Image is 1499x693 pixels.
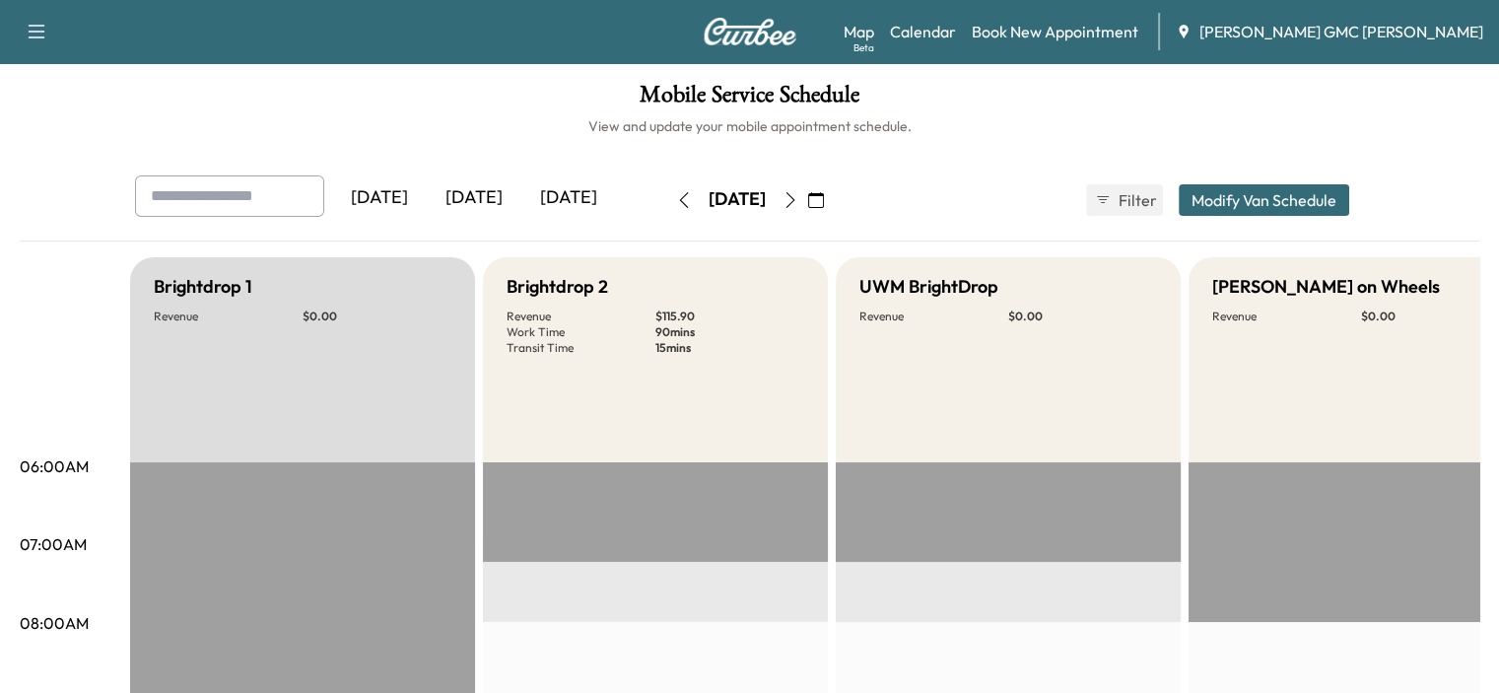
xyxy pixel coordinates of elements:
[655,309,804,324] p: $ 115.90
[332,175,427,221] div: [DATE]
[1008,309,1157,324] p: $ 0.00
[709,187,766,212] div: [DATE]
[20,83,1479,116] h1: Mobile Service Schedule
[20,611,89,635] p: 08:00AM
[507,273,608,301] h5: Brightdrop 2
[507,340,655,356] p: Transit Time
[655,324,804,340] p: 90 mins
[20,454,89,478] p: 06:00AM
[154,309,303,324] p: Revenue
[890,20,956,43] a: Calendar
[1199,20,1483,43] span: [PERSON_NAME] GMC [PERSON_NAME]
[303,309,451,324] p: $ 0.00
[1212,309,1361,324] p: Revenue
[154,273,252,301] h5: Brightdrop 1
[859,309,1008,324] p: Revenue
[1119,188,1154,212] span: Filter
[507,324,655,340] p: Work Time
[853,40,874,55] div: Beta
[521,175,616,221] div: [DATE]
[703,18,797,45] img: Curbee Logo
[972,20,1138,43] a: Book New Appointment
[844,20,874,43] a: MapBeta
[20,532,87,556] p: 07:00AM
[655,340,804,356] p: 15 mins
[859,273,998,301] h5: UWM BrightDrop
[1086,184,1163,216] button: Filter
[507,309,655,324] p: Revenue
[20,116,1479,136] h6: View and update your mobile appointment schedule.
[1212,273,1440,301] h5: [PERSON_NAME] on Wheels
[427,175,521,221] div: [DATE]
[1179,184,1349,216] button: Modify Van Schedule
